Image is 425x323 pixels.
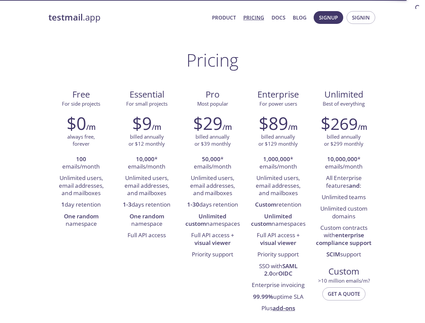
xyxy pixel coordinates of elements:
[250,154,306,173] li: * emails/month
[119,199,175,211] li: days retention
[194,133,231,148] p: billed annually or $39 monthly
[54,154,109,173] li: emails/month
[316,154,371,173] li: * emails/month
[273,304,295,312] a: add-ons
[212,13,236,22] a: Product
[185,199,240,211] li: days retention
[54,89,109,100] span: Free
[328,289,360,298] span: Get a quote
[316,249,371,260] li: support
[347,11,375,24] button: Signin
[119,154,175,173] li: * emails/month
[316,266,371,277] span: Custom
[293,13,307,22] a: Blog
[185,211,240,230] li: namespaces
[316,173,371,192] li: All Enterprise features :
[54,199,109,211] li: day retention
[323,100,365,107] span: Best of everything
[193,113,222,133] h2: $29
[136,155,154,163] strong: 10,000
[314,11,343,24] button: Signup
[260,239,296,247] strong: visual viewer
[152,121,161,133] h6: /m
[123,201,132,208] strong: 1-3
[322,287,365,300] button: Get a quote
[76,155,86,163] strong: 100
[258,133,298,148] p: billed annually or $129 monthly
[263,155,290,163] strong: 1,000,000
[326,250,340,258] strong: SCIM
[119,173,175,199] li: Unlimited users, email addresses, and mailboxes
[327,155,357,163] strong: 10,000,000
[250,291,306,303] li: uptime SLA
[119,230,175,241] li: Full API access
[251,89,306,100] span: Enterprise
[185,230,240,249] li: Full API access +
[54,173,109,199] li: Unlimited users, email addresses, and mailboxes
[250,173,306,199] li: Unlimited users, email addresses, and mailboxes
[186,50,239,70] h1: Pricing
[185,154,240,173] li: * emails/month
[259,100,297,107] span: For power users
[62,100,100,107] span: For side projects
[349,182,360,189] strong: and
[316,222,371,249] li: Custom contracts with
[318,277,370,284] span: > 10 million emails/m?
[316,192,371,203] li: Unlimited teams
[321,113,358,133] h2: $
[250,303,306,314] li: Plus
[250,280,306,291] li: Enterprise invoicing
[48,12,207,23] a: testmail.app
[61,201,65,208] strong: 1
[126,100,168,107] span: For small projects
[185,212,227,227] strong: Unlimited custom
[86,121,96,133] h6: /m
[67,133,95,148] p: always free, forever
[119,89,174,100] span: Essential
[316,231,371,246] strong: enterprise compliance support
[272,13,285,22] a: Docs
[255,201,276,208] strong: Custom
[358,121,367,133] h6: /m
[324,133,363,148] p: billed annually or $299 monthly
[129,133,165,148] p: billed annually or $12 monthly
[67,113,86,133] h2: $0
[264,262,297,277] strong: SAML 2.0
[187,201,199,208] strong: 1-30
[324,88,363,100] span: Unlimited
[250,261,306,280] li: SSO with or
[352,13,370,22] span: Signin
[185,89,240,100] span: Pro
[330,113,358,135] span: 269
[54,211,109,230] li: namespace
[250,249,306,260] li: Priority support
[222,121,232,133] h6: /m
[316,203,371,222] li: Unlimited custom domains
[132,113,152,133] h2: $9
[185,249,240,260] li: Priority support
[119,211,175,230] li: namespace
[197,100,228,107] span: Most popular
[278,270,292,277] strong: OIDC
[250,211,306,230] li: namespaces
[319,13,338,22] span: Signup
[251,212,292,227] strong: Unlimited custom
[194,239,231,247] strong: visual viewer
[243,13,264,22] a: Pricing
[250,199,306,211] li: retention
[185,173,240,199] li: Unlimited users, email addresses, and mailboxes
[202,155,220,163] strong: 50,000
[64,212,99,220] strong: One random
[250,230,306,249] li: Full API access +
[288,121,297,133] h6: /m
[259,113,288,133] h2: $89
[48,11,83,23] strong: testmail
[253,293,273,300] strong: 99.99%
[130,212,164,220] strong: One random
